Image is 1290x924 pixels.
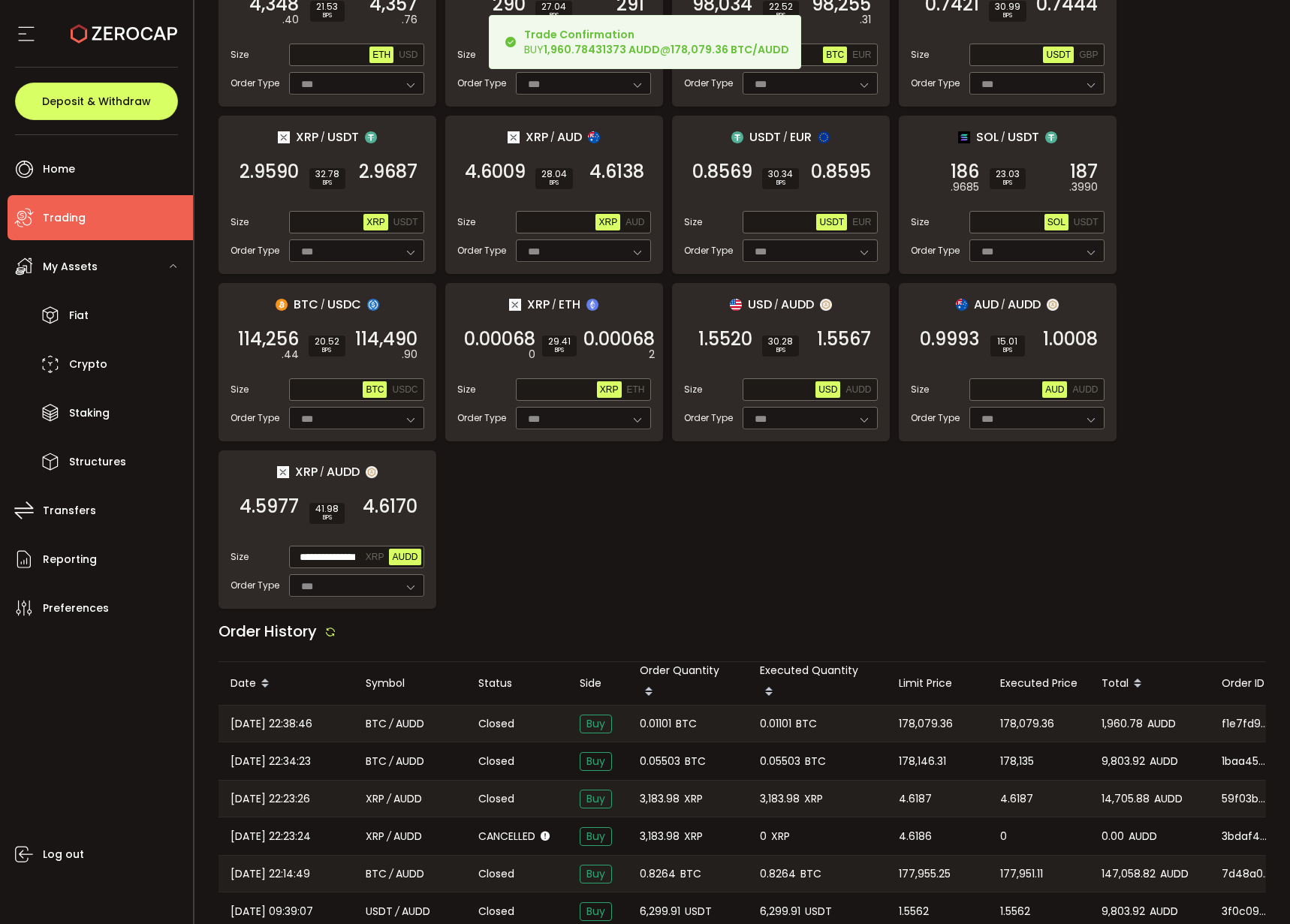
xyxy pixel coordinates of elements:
[1222,754,1270,769] span: 1baa4501-f603-406a-929f-14fc0401e8c1
[219,671,354,697] div: Date
[692,164,752,179] span: 0.8569
[231,48,249,62] span: Size
[956,299,968,311] img: aud_portfolio.svg
[580,790,612,808] span: Buy
[817,332,871,347] span: 1.5567
[684,244,733,257] span: Order Type
[580,902,612,921] span: Buy
[911,244,960,257] span: Order Type
[231,753,311,770] span: [DATE] 22:34:23
[1102,865,1156,883] span: 147,058.82
[541,179,567,188] i: BPS
[1069,381,1101,398] button: AUDD
[231,865,310,883] span: [DATE] 22:14:49
[760,828,767,845] span: 0
[951,179,979,195] em: .9685
[640,715,671,733] span: 0.01101
[557,128,582,146] span: AUD
[624,381,648,398] button: ETH
[671,42,789,57] b: 178,079.36 BTC/AUDD
[911,215,929,229] span: Size
[496,12,526,28] em: .5874
[622,214,647,230] button: AUD
[231,903,313,920] span: [DATE] 09:39:07
[363,549,387,565] button: XRP
[996,170,1020,179] span: 23.03
[1102,828,1124,845] span: 0.00
[43,597,109,619] span: Preferences
[395,903,399,920] em: /
[1001,131,1005,144] em: /
[389,753,393,770] em: /
[625,217,644,227] span: AUD
[457,215,475,229] span: Size
[389,865,393,883] em: /
[887,675,988,692] div: Limit Price
[457,411,506,425] span: Order Type
[640,790,680,808] span: 3,183.98
[684,383,702,396] span: Size
[43,207,86,229] span: Trading
[899,790,932,808] span: 4.6187
[466,675,568,692] div: Status
[1045,131,1057,143] img: usdt_portfolio.svg
[783,131,788,144] em: /
[372,50,390,60] span: ETH
[321,131,325,144] em: /
[238,332,299,347] span: 114,256
[393,790,422,808] span: AUDD
[819,217,844,227] span: USDT
[640,865,676,883] span: 0.8264
[951,164,979,179] span: 186
[1046,50,1071,60] span: USDT
[595,214,620,230] button: XRP
[769,2,793,11] span: 22.52
[69,305,89,327] span: Fiat
[1111,762,1290,924] div: Chat Widget
[1079,50,1098,60] span: GBP
[231,828,311,845] span: [DATE] 22:23:24
[1000,790,1033,808] span: 4.6187
[42,96,151,107] span: Deposit & Withdraw
[899,903,929,920] span: 1.5562
[354,675,466,692] div: Symbol
[818,384,837,395] span: USD
[69,354,107,375] span: Crypto
[805,753,826,770] span: BTC
[282,12,299,28] em: .40
[1001,298,1005,312] em: /
[1069,179,1098,195] em: .3990
[771,828,790,845] span: XRP
[628,662,748,705] div: Order Quantity
[1070,164,1098,179] span: 187
[315,504,339,513] span: 41.98
[684,790,703,808] span: XRP
[568,675,628,692] div: Side
[580,865,612,883] span: Buy
[911,77,960,90] span: Order Type
[1102,903,1145,920] span: 9,803.92
[676,715,697,733] span: BTC
[69,451,126,473] span: Structures
[760,865,796,883] span: 0.8264
[320,465,324,479] em: /
[402,12,417,28] em: .76
[820,299,832,311] img: zuPXiwguUFiBOIQyqLOiXsnnNitlx7q4LCwEbLHADjIpTka+Lip0HH8D0VTrd02z+wEAAAAASUVORK5CYII=
[231,411,279,425] span: Order Type
[278,131,290,143] img: xrp_portfolio.png
[1000,865,1043,883] span: 177,951.11
[369,47,393,63] button: ETH
[749,128,781,146] span: USDT
[387,828,391,845] em: /
[359,164,417,179] span: 2.9687
[736,12,752,28] em: .49
[524,27,634,42] b: Trade Confirmation
[899,865,951,883] span: 177,955.25
[781,295,814,314] span: AUDD
[811,164,871,179] span: 0.8595
[805,903,832,920] span: USDT
[768,170,793,179] span: 30.34
[586,299,598,311] img: eth_portfolio.svg
[911,48,929,62] span: Size
[823,47,847,63] button: BTC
